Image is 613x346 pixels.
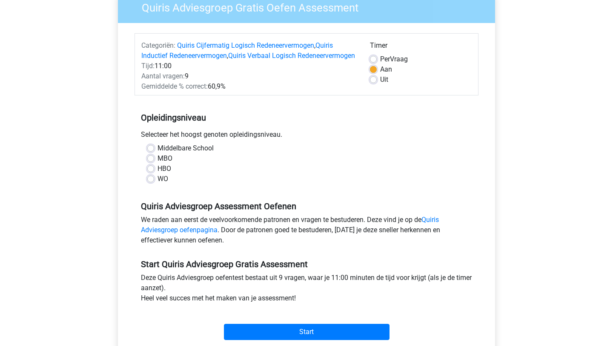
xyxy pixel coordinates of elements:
span: Tijd: [141,62,155,70]
span: Gemiddelde % correct: [141,82,208,90]
label: Uit [380,75,388,85]
div: 60,9% [135,81,364,92]
h5: Quiris Adviesgroep Assessment Oefenen [141,201,472,211]
label: HBO [158,164,171,174]
input: Start [224,324,390,340]
div: 9 [135,71,364,81]
div: Selecteer het hoogst genoten opleidingsniveau. [135,130,478,143]
div: , , [135,40,364,61]
span: Per [380,55,390,63]
label: Vraag [380,54,408,64]
div: We raden aan eerst de veelvoorkomende patronen en vragen te bestuderen. Deze vind je op de . Door... [135,215,478,249]
div: Timer [370,40,472,54]
label: WO [158,174,168,184]
div: 11:00 [135,61,364,71]
label: Middelbare School [158,143,214,153]
h5: Start Quiris Adviesgroep Gratis Assessment [141,259,472,269]
div: Deze Quiris Adviesgroep oefentest bestaat uit 9 vragen, waar je 11:00 minuten de tijd voor krijgt... [135,273,478,307]
h5: Opleidingsniveau [141,109,472,126]
a: Quiris Verbaal Logisch Redeneervermogen [228,52,355,60]
span: Categoriën: [141,41,175,49]
span: Aantal vragen: [141,72,185,80]
label: Aan [380,64,392,75]
label: MBO [158,153,172,164]
a: Quiris Cijfermatig Logisch Redeneervermogen [177,41,314,49]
